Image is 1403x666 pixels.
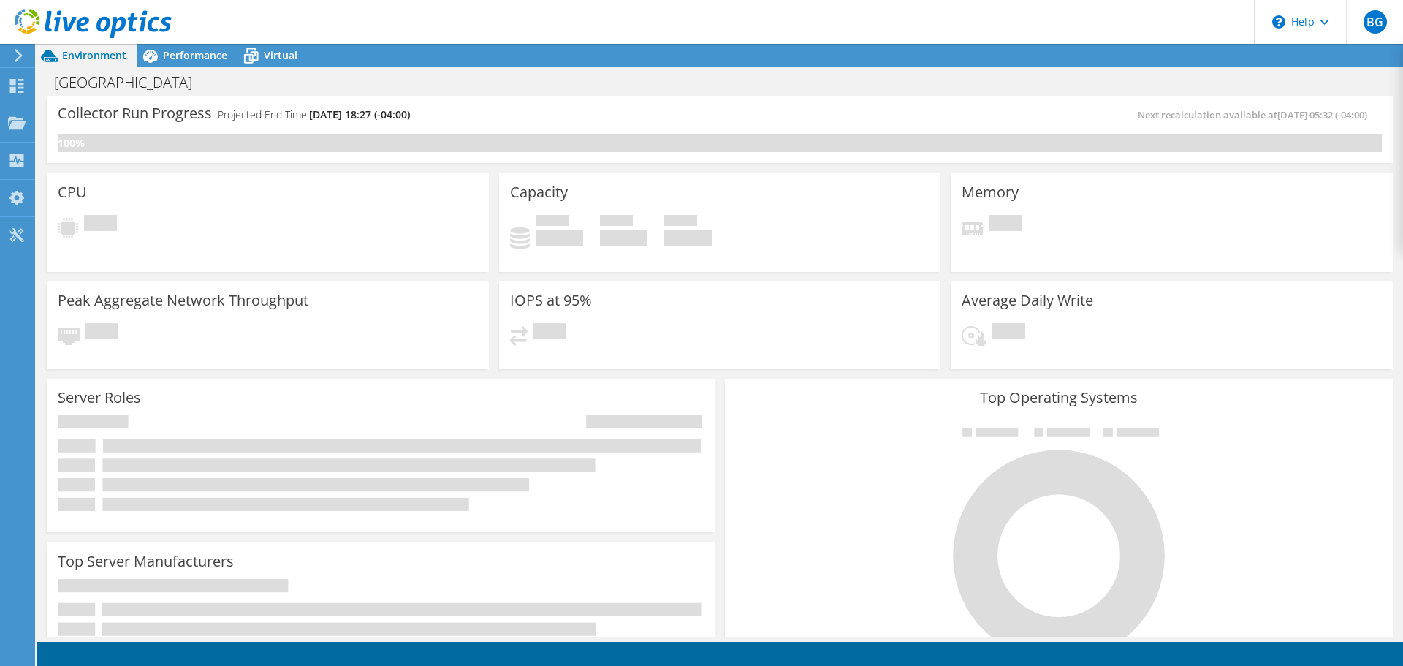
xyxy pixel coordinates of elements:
[1364,10,1387,34] span: BG
[47,75,215,91] h1: [GEOGRAPHIC_DATA]
[218,107,410,123] h4: Projected End Time:
[264,48,297,62] span: Virtual
[536,230,583,246] h4: 0 GiB
[664,215,697,230] span: Total
[736,390,1382,406] h3: Top Operating Systems
[163,48,227,62] span: Performance
[309,107,410,121] span: [DATE] 18:27 (-04:00)
[510,184,568,200] h3: Capacity
[58,390,141,406] h3: Server Roles
[536,215,569,230] span: Used
[62,48,126,62] span: Environment
[85,323,118,343] span: Pending
[58,553,234,569] h3: Top Server Manufacturers
[533,323,566,343] span: Pending
[664,230,712,246] h4: 0 GiB
[58,292,308,309] h3: Peak Aggregate Network Throughput
[58,184,87,200] h3: CPU
[510,292,592,309] h3: IOPS at 95%
[1272,15,1285,29] svg: \n
[989,215,1022,235] span: Pending
[600,215,633,230] span: Free
[1277,108,1367,121] span: [DATE] 05:32 (-04:00)
[84,215,117,235] span: Pending
[600,230,647,246] h4: 0 GiB
[962,292,1093,309] h3: Average Daily Write
[992,323,1025,343] span: Pending
[962,184,1019,200] h3: Memory
[1138,108,1375,121] span: Next recalculation available at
